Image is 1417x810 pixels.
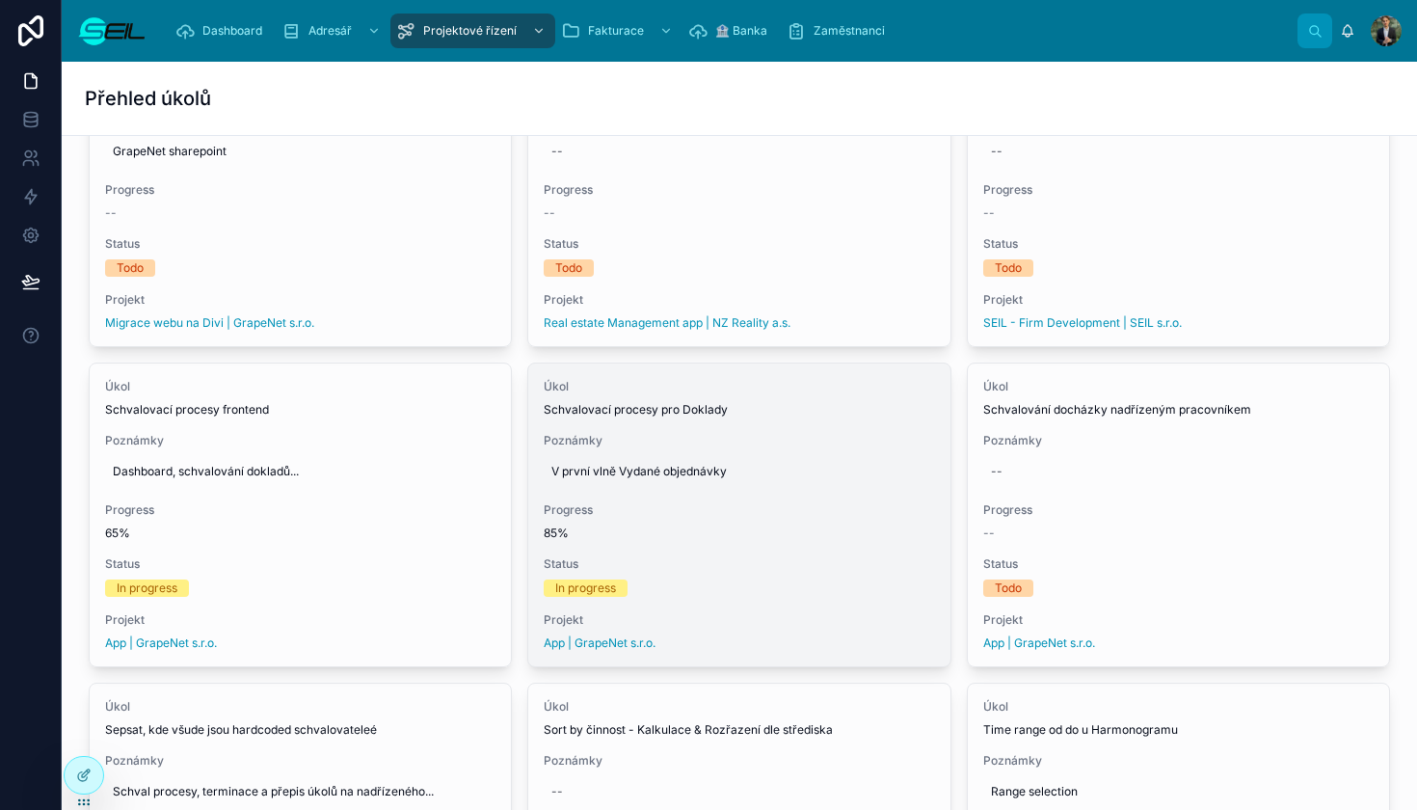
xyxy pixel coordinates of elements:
[983,379,1374,394] span: Úkol
[105,753,495,769] span: Poznámky
[105,502,495,518] span: Progress
[983,402,1374,418] span: Schvalování docházky nadřízeným pracovníkem
[715,23,767,39] span: 🏦 Banka
[983,502,1374,518] span: Progress
[105,526,495,541] span: 65%
[105,699,495,715] span: Úkol
[105,556,495,572] span: Status
[991,144,1003,159] div: --
[308,23,352,39] span: Adresář
[527,42,950,347] a: ÚkolRevize "Nájemník view"Poznámky--Progress--StatusTodoProjektReal estate Management app | NZ Re...
[544,402,934,418] span: Schvalovací procesy pro Doklady
[105,612,495,628] span: Projekt
[544,699,934,715] span: Úkol
[390,13,555,48] a: Projektové řízení
[117,259,144,277] div: Todo
[555,580,616,597] div: In progress
[544,502,934,518] span: Progress
[202,23,262,39] span: Dashboard
[983,753,1374,769] span: Poznámky
[105,433,495,448] span: Poznámky
[105,236,495,252] span: Status
[527,363,950,667] a: ÚkolSchvalovací procesy pro DokladyPoznámkyV první vlně Vydané objednávkyProgress85%StatusIn prog...
[555,259,582,277] div: Todo
[544,722,934,738] span: Sort by činnost - Kalkulace & Rozřazení dle střediska
[117,580,177,597] div: In progress
[423,23,517,39] span: Projektové řízení
[170,13,276,48] a: Dashboard
[991,784,1366,799] span: Range selection
[105,402,495,418] span: Schvalovací procesy frontend
[995,580,1022,597] div: Todo
[991,464,1003,479] div: --
[555,13,682,48] a: Fakturace
[983,292,1374,308] span: Projekt
[551,144,563,159] div: --
[544,526,934,541] span: 85%
[588,23,644,39] span: Fakturace
[983,699,1374,715] span: Úkol
[544,556,934,572] span: Status
[162,10,1297,52] div: scrollable content
[105,205,117,221] span: --
[105,635,217,651] a: App | GrapeNet s.r.o.
[105,292,495,308] span: Projekt
[113,144,488,159] span: GrapeNet sharepoint
[983,635,1095,651] a: App | GrapeNet s.r.o.
[105,182,495,198] span: Progress
[544,612,934,628] span: Projekt
[983,182,1374,198] span: Progress
[113,464,488,479] span: Dashboard, schvalování dokladů...
[983,315,1182,331] a: SEIL - Firm Development | SEIL s.r.o.
[276,13,390,48] a: Adresář
[544,635,655,651] a: App | GrapeNet s.r.o.
[544,292,934,308] span: Projekt
[967,42,1390,347] a: ÚkolSEIL web - výběrko a controllingPoznámky--Progress--StatusTodoProjektSEIL - Firm Development ...
[814,23,885,39] span: Zaměstnanci
[781,13,898,48] a: Zaměstnanci
[89,363,512,667] a: ÚkolSchvalovací procesy frontendPoznámkyDashboard, schvalování dokladů...Progress65%StatusIn prog...
[544,379,934,394] span: Úkol
[551,784,563,799] div: --
[995,259,1022,277] div: Todo
[105,379,495,394] span: Úkol
[544,433,934,448] span: Poznámky
[967,363,1390,667] a: ÚkolSchvalování docházky nadřízeným pracovníkemPoznámky--Progress--StatusTodoProjektApp | GrapeNe...
[983,433,1374,448] span: Poznámky
[983,612,1374,628] span: Projekt
[983,722,1374,738] span: Time range od do u Harmonogramu
[983,556,1374,572] span: Status
[983,526,995,541] span: --
[682,13,781,48] a: 🏦 Banka
[983,236,1374,252] span: Status
[77,15,147,46] img: App logo
[544,205,555,221] span: --
[85,85,211,112] h1: Přehled úkolů
[544,753,934,769] span: Poznámky
[544,315,790,331] a: Real estate Management app | NZ Reality a.s.
[544,236,934,252] span: Status
[105,722,495,738] span: Sepsat, kde všude jsou hardcoded schvalovateleé
[544,182,934,198] span: Progress
[89,42,512,347] a: ÚkolPřidat projekt a fotky kotle UFFK 400LPoznámkyGrapeNet sharepointProgress--StatusTodoProjektM...
[551,464,926,479] span: V první vlně Vydané objednávky
[113,784,488,799] span: Schval procesy, terminace a přepis úkolů na nadřízeného...
[105,315,314,331] a: Migrace webu na Divi | GrapeNet s.r.o.
[983,205,995,221] span: --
